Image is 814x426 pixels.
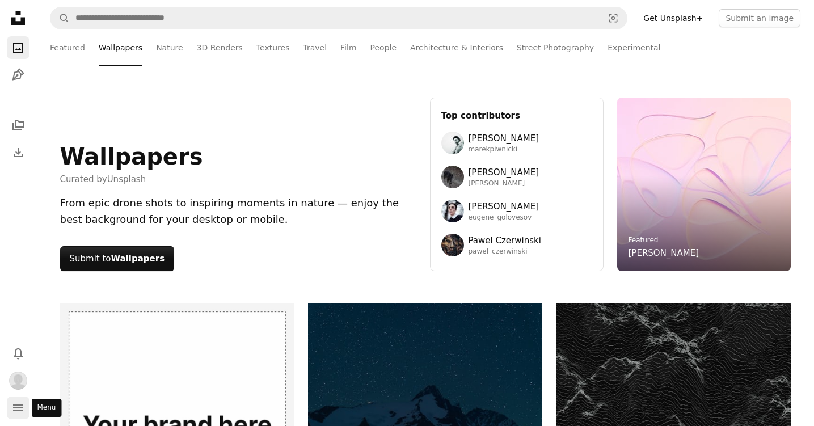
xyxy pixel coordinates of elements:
[469,213,539,222] span: eugene_golovesov
[469,234,541,247] span: Pawel Czerwinski
[629,236,659,244] a: Featured
[107,174,146,184] a: Unsplash
[7,369,29,392] button: Profile
[370,29,397,66] a: People
[629,246,699,260] a: [PERSON_NAME]
[469,166,539,179] span: [PERSON_NAME]
[7,36,29,59] a: Photos
[7,141,29,164] a: Download History
[50,7,70,29] button: Search Unsplash
[340,29,356,66] a: Film
[441,234,592,256] a: Avatar of user Pawel CzerwinskiPawel Czerwinskipawel_czerwinski
[197,29,243,66] a: 3D Renders
[719,9,800,27] button: Submit an image
[608,29,660,66] a: Experimental
[111,254,165,264] strong: Wallpapers
[441,200,592,222] a: Avatar of user Eugene Golovesov[PERSON_NAME]eugene_golovesov
[9,372,27,390] img: Avatar of user Heigroupltd Birmingham Scaffolding
[410,29,503,66] a: Architecture & Interiors
[600,7,627,29] button: Visual search
[7,342,29,365] button: Notifications
[60,246,175,271] button: Submit to Wallpapers
[441,132,464,154] img: Avatar of user Marek Piwnicki
[469,145,539,154] span: marekpiwnicki
[517,29,594,66] a: Street Photography
[441,200,464,222] img: Avatar of user Eugene Golovesov
[60,143,203,170] h1: Wallpapers
[7,397,29,419] button: Menu
[636,9,710,27] a: Get Unsplash+
[441,166,464,188] img: Avatar of user Wolfgang Hasselmann
[50,29,85,66] a: Featured
[308,376,542,386] a: Snowy mountain peak under a starry night sky
[7,64,29,86] a: Illustrations
[469,179,539,188] span: [PERSON_NAME]
[556,364,790,374] a: Abstract dark landscape with textured mountain peaks.
[469,200,539,213] span: [PERSON_NAME]
[441,166,592,188] a: Avatar of user Wolfgang Hasselmann[PERSON_NAME][PERSON_NAME]
[303,29,327,66] a: Travel
[50,7,627,29] form: Find visuals sitewide
[441,109,592,123] h3: Top contributors
[256,29,290,66] a: Textures
[60,195,416,228] div: From epic drone shots to inspiring moments in nature — enjoy the best background for your desktop...
[60,172,203,186] span: Curated by
[441,234,464,256] img: Avatar of user Pawel Czerwinski
[7,114,29,137] a: Collections
[7,7,29,32] a: Home — Unsplash
[469,132,539,145] span: [PERSON_NAME]
[156,29,183,66] a: Nature
[441,132,592,154] a: Avatar of user Marek Piwnicki[PERSON_NAME]marekpiwnicki
[469,247,541,256] span: pawel_czerwinski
